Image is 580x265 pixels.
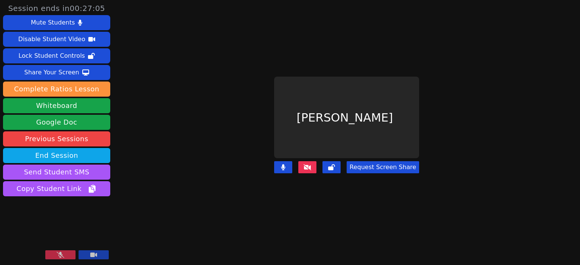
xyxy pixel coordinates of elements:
[3,131,110,146] a: Previous Sessions
[274,77,419,158] div: [PERSON_NAME]
[19,50,85,62] div: Lock Student Controls
[31,17,75,29] div: Mute Students
[3,82,110,97] button: Complete Ratios Lesson
[3,32,110,47] button: Disable Student Video
[3,48,110,63] button: Lock Student Controls
[70,4,105,13] time: 00:27:05
[3,148,110,163] button: End Session
[8,3,105,14] span: Session ends in
[18,33,85,45] div: Disable Student Video
[347,161,419,173] button: Request Screen Share
[3,65,110,80] button: Share Your Screen
[3,165,110,180] button: Send Student SMS
[17,183,97,194] span: Copy Student Link
[3,15,110,30] button: Mute Students
[3,98,110,113] button: Whiteboard
[3,181,110,196] button: Copy Student Link
[24,66,79,79] div: Share Your Screen
[3,115,110,130] a: Google Doc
